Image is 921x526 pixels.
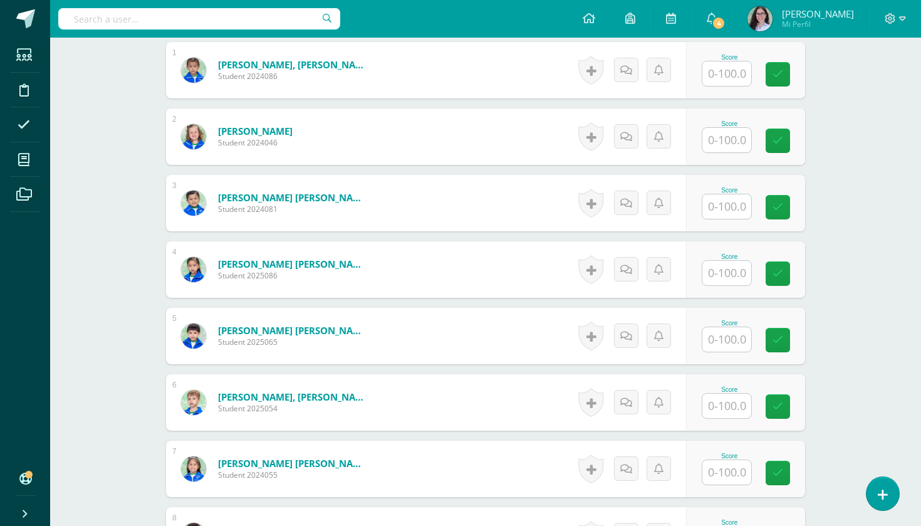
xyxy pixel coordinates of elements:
[702,327,751,352] input: 0-100.0
[181,58,206,83] img: 71d29310c0d8f8fabd31e8361c7956c4.png
[712,16,726,30] span: 4
[181,191,206,216] img: 8aff2def79ecee3cbd1f53353bc95a72.png
[218,270,368,281] span: Student 2025086
[702,128,751,152] input: 0-100.0
[702,54,757,61] div: Score
[702,194,751,219] input: 0-100.0
[218,470,368,480] span: Student 2024055
[181,124,206,149] img: 89313e1ef63233f20c8db7bf5a5a9434.png
[218,125,293,137] a: [PERSON_NAME]
[218,58,368,71] a: [PERSON_NAME], [PERSON_NAME]
[218,337,368,347] span: Student 2025065
[702,120,757,127] div: Score
[782,19,854,29] span: Mi Perfil
[58,8,340,29] input: Search a user…
[782,8,854,20] span: [PERSON_NAME]
[181,390,206,415] img: ea6d861fc20c88418f7e3c0a9790d57a.png
[218,391,368,403] a: [PERSON_NAME], [PERSON_NAME]
[181,456,206,481] img: 3d3f507f9b4a510e5f5f516fbeb0e196.png
[218,204,368,214] span: Student 2024081
[702,187,757,194] div: Score
[218,324,368,337] a: [PERSON_NAME] [PERSON_NAME]
[702,394,751,418] input: 0-100.0
[218,191,368,204] a: [PERSON_NAME] [PERSON_NAME]
[702,61,751,86] input: 0-100.0
[702,386,757,393] div: Score
[702,519,757,526] div: Score
[181,323,206,349] img: 2f2d230c5ddb7ad8ffc741069ff2ec95.png
[702,261,751,285] input: 0-100.0
[218,403,368,414] span: Student 2025054
[181,257,206,282] img: 580d5444675669736bcc2466ef11d1c9.png
[218,258,368,270] a: [PERSON_NAME] [PERSON_NAME]
[747,6,773,31] img: 0340d8c520a2e5a7347d8bd135843a75.png
[218,457,368,470] a: [PERSON_NAME] [PERSON_NAME]
[702,320,757,327] div: Score
[702,253,757,260] div: Score
[218,71,368,82] span: Student 2024086
[218,137,293,148] span: Student 2024046
[702,453,757,460] div: Score
[702,460,751,485] input: 0-100.0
